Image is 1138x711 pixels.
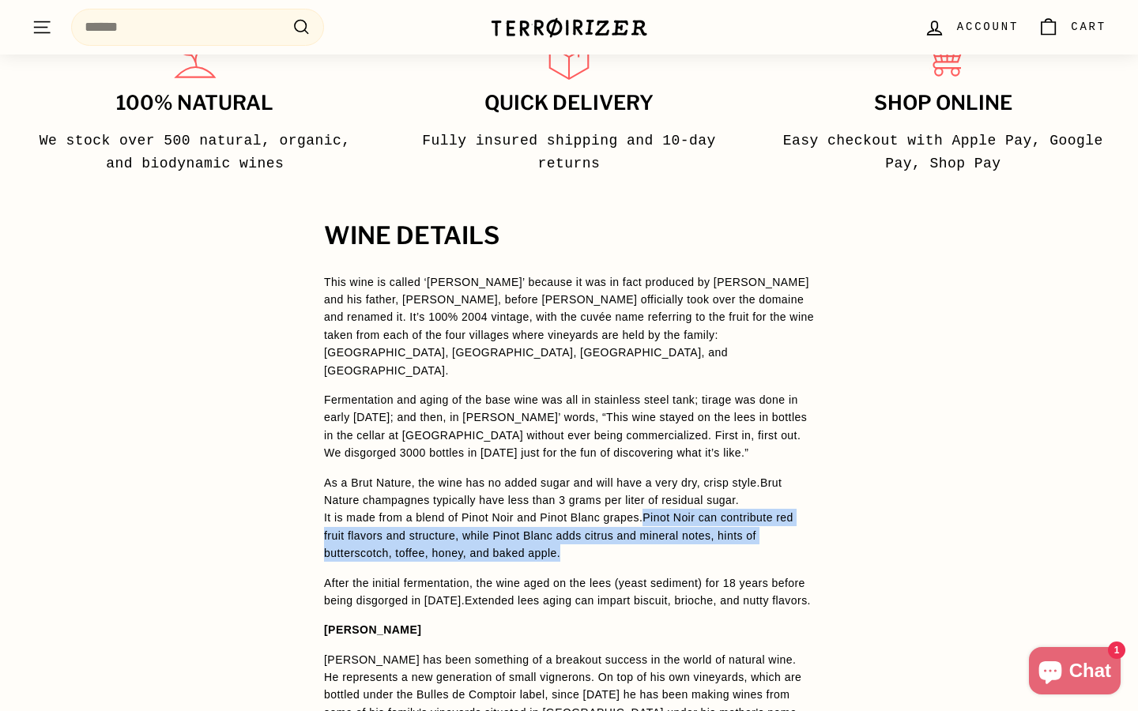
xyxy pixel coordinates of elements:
h3: Shop Online [774,92,1113,115]
h2: WINE DETAILS [324,223,814,250]
span: Cart [1071,18,1106,36]
span: . [757,476,760,489]
h3: Quick delivery [399,92,738,115]
span: Pinot Noir can contribute red fruit flavors and structure, while Pinot Blanc adds citrus and mine... [324,511,793,559]
a: Account [914,4,1028,51]
span: This wine is called ‘[PERSON_NAME]’ because it was in fact produced by [PERSON_NAME] and his fath... [324,276,814,377]
inbox-online-store-chat: Shopify online store chat [1024,647,1125,698]
span: . [639,511,642,524]
span: It is made from a blend of Pinot Noir and Pinot Blanc grapes [324,511,639,524]
p: Fully insured shipping and 10-day returns [399,130,738,175]
span: As a Brut Nature, the wine has no added sugar and will have a very dry, crisp style [324,476,757,489]
span: Fermentation and aging of the base wine was all in stainless steel tank; tirage was done in early... [324,393,807,459]
span: Account [957,18,1019,36]
a: Cart [1028,4,1116,51]
span: . [462,594,465,607]
h3: 100% Natural [25,92,364,115]
span: After the initial fermentation, the wine aged on the lees (yeast sediment) for 18 years before be... [324,577,811,607]
span: Brut Nature champagnes typically have less than 3 grams per liter of residual sugar. [324,476,782,506]
p: Easy checkout with Apple Pay, Google Pay, Shop Pay [774,130,1113,175]
p: We stock over 500 natural, organic, and biodynamic wines [25,130,364,175]
strong: [PERSON_NAME] [324,623,421,636]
